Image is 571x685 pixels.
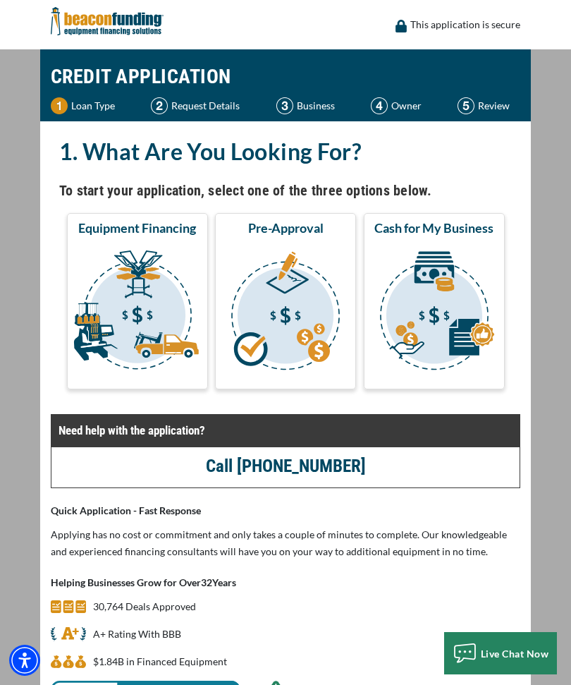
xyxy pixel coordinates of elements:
[51,502,520,519] p: Quick Application - Fast Response
[276,97,293,114] img: Step 3
[371,97,388,114] img: Step 4
[367,242,502,383] img: Cash for My Business
[444,632,557,674] button: Live Chat Now
[458,97,474,114] img: Step 5
[395,20,407,32] img: lock icon to convery security
[478,97,510,114] p: Review
[51,97,68,114] img: Step 1
[151,97,168,114] img: Step 2
[410,16,520,33] p: This application is secure
[59,135,512,168] h2: 1. What Are You Looking For?
[391,97,422,114] p: Owner
[71,97,115,114] p: Loan Type
[59,178,512,202] h4: To start your application, select one of the three options below.
[51,574,520,591] p: Helping Businesses Grow for Over Years
[9,645,40,676] div: Accessibility Menu
[51,526,520,560] p: Applying has no cost or commitment and only takes a couple of minutes to complete. Our knowledgea...
[374,219,493,236] span: Cash for My Business
[297,97,335,114] p: Business
[248,219,324,236] span: Pre-Approval
[201,576,212,588] span: 32
[171,97,240,114] p: Request Details
[481,648,549,660] span: Live Chat Now
[93,653,227,670] p: $1,842,164,963 in Financed Equipment
[215,213,356,389] button: Pre-Approval
[67,213,208,389] button: Equipment Financing
[218,242,353,383] img: Pre-Approval
[70,242,205,383] img: Equipment Financing
[93,626,181,643] p: A+ Rating With BBB
[59,422,512,439] p: Need help with the application?
[206,456,366,476] a: call (847) 897-1761
[78,219,196,236] span: Equipment Financing
[93,598,196,615] p: 30,764 Deals Approved
[51,56,520,97] h1: CREDIT APPLICATION
[364,213,505,389] button: Cash for My Business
